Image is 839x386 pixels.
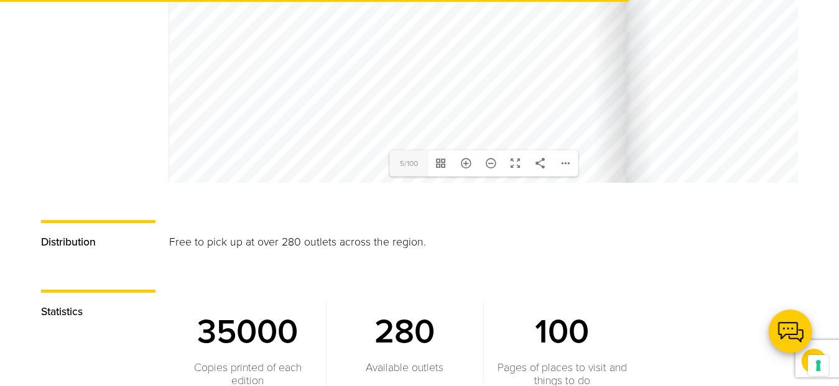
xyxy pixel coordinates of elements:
label: 5/100 [389,150,429,177]
p: Statistics [41,302,155,322]
span: 280 [336,311,474,352]
div: Toggle Fullscreen [503,150,528,177]
p: Available outlets [336,361,474,374]
span: 100 [493,311,632,352]
div: Zoom Out [478,150,503,177]
div: Toggle Thumbnails [429,150,453,177]
div: Share [528,150,553,177]
p: Free to pick up at over 280 outlets across the region. [169,232,798,252]
p: Distribution [41,232,155,252]
button: Your consent preferences for tracking technologies [808,355,829,376]
div: Zoom In [453,150,478,177]
span: 35000 [178,311,317,352]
